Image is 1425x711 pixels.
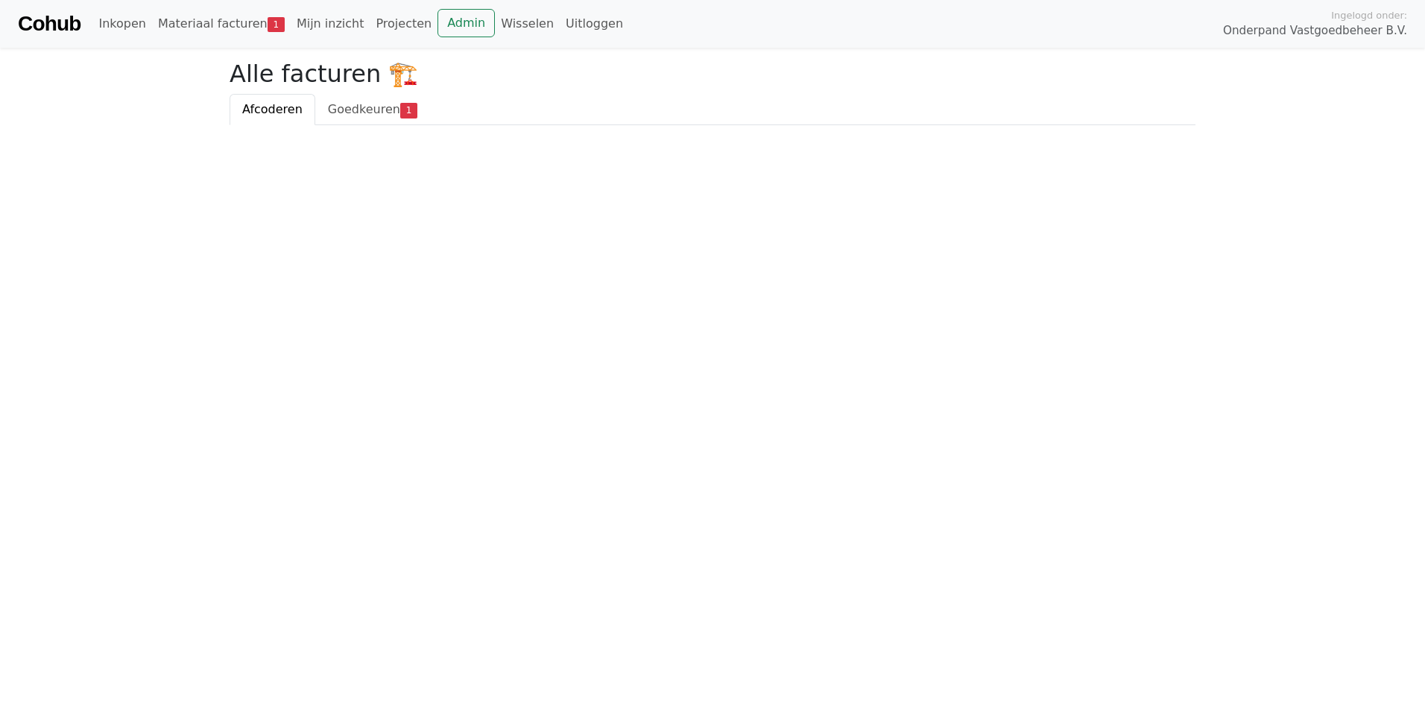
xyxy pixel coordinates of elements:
[400,103,417,118] span: 1
[268,17,285,32] span: 1
[1331,8,1407,22] span: Ingelogd onder:
[315,94,430,125] a: Goedkeuren1
[152,9,291,39] a: Materiaal facturen1
[18,6,80,42] a: Cohub
[242,102,303,116] span: Afcoderen
[437,9,495,37] a: Admin
[495,9,560,39] a: Wisselen
[1223,22,1407,39] span: Onderpand Vastgoedbeheer B.V.
[328,102,400,116] span: Goedkeuren
[560,9,629,39] a: Uitloggen
[92,9,151,39] a: Inkopen
[370,9,437,39] a: Projecten
[230,94,315,125] a: Afcoderen
[230,60,1195,88] h2: Alle facturen 🏗️
[291,9,370,39] a: Mijn inzicht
